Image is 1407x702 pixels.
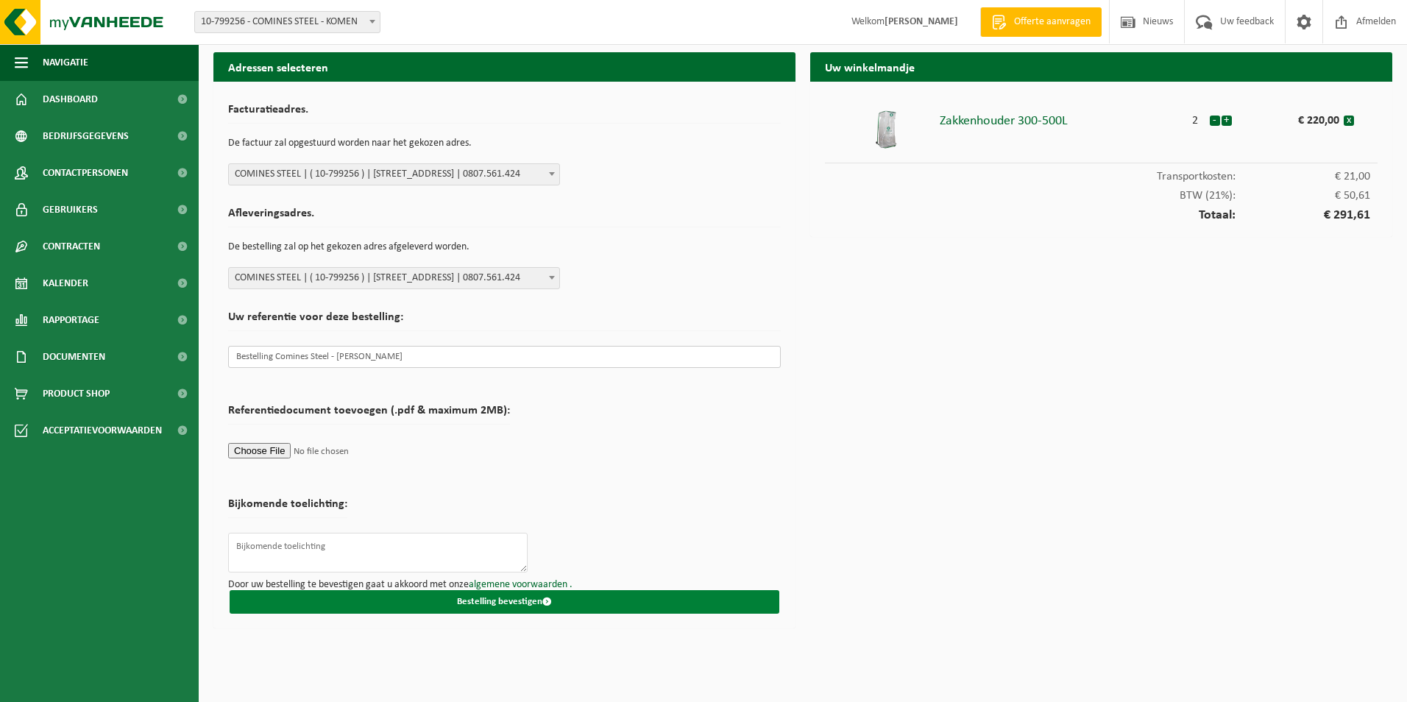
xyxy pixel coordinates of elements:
[228,131,781,156] p: De factuur zal opgestuurd worden naar het gekozen adres.
[825,182,1378,202] div: BTW (21%):
[228,267,560,289] span: COMINES STEEL | ( 10-799256 ) | LINTEWEVERSSTRAAT 3, 7780 KOMEN | 0807.561.424
[1182,107,1209,127] div: 2
[43,44,88,81] span: Navigatie
[43,155,128,191] span: Contactpersonen
[229,268,559,288] span: COMINES STEEL | ( 10-799256 ) | LINTEWEVERSSTRAAT 3, 7780 KOMEN | 0807.561.424
[1236,209,1370,222] span: € 291,61
[228,311,781,331] h2: Uw referentie voor deze bestelling:
[885,16,958,27] strong: [PERSON_NAME]
[43,338,105,375] span: Documenten
[980,7,1102,37] a: Offerte aanvragen
[940,107,1182,128] div: Zakkenhouder 300-500L
[43,265,88,302] span: Kalender
[825,163,1378,182] div: Transportkosten:
[43,375,110,412] span: Product Shop
[228,163,560,185] span: COMINES STEEL | ( 10-799256 ) | LINTEWEVERSSTRAAT 3, 7780 KOMEN | 0807.561.424
[1236,190,1370,202] span: € 50,61
[228,580,781,590] p: Door uw bestelling te bevestigen gaat u akkoord met onze
[1222,116,1232,126] button: +
[43,302,99,338] span: Rapportage
[469,579,573,590] a: algemene voorwaarden .
[228,235,781,260] p: De bestelling zal op het gekozen adres afgeleverd worden.
[43,191,98,228] span: Gebruikers
[229,164,559,185] span: COMINES STEEL | ( 10-799256 ) | LINTEWEVERSSTRAAT 3, 7780 KOMEN | 0807.561.424
[213,52,795,81] h2: Adressen selecteren
[43,118,129,155] span: Bedrijfsgegevens
[1344,116,1354,126] button: x
[228,498,347,518] h2: Bijkomende toelichting:
[1210,116,1220,126] button: -
[228,208,781,227] h2: Afleveringsadres.
[1263,107,1344,127] div: € 220,00
[810,52,1392,81] h2: Uw winkelmandje
[228,405,510,425] h2: Referentiedocument toevoegen (.pdf & maximum 2MB):
[228,104,781,124] h2: Facturatieadres.
[43,412,162,449] span: Acceptatievoorwaarden
[195,12,380,32] span: 10-799256 - COMINES STEEL - KOMEN
[43,228,100,265] span: Contracten
[228,346,781,368] input: Uw referentie voor deze bestelling
[1010,15,1094,29] span: Offerte aanvragen
[194,11,380,33] span: 10-799256 - COMINES STEEL - KOMEN
[43,81,98,118] span: Dashboard
[864,107,908,152] img: 01-001012
[1236,171,1370,182] span: € 21,00
[230,590,779,614] button: Bestelling bevestigen
[825,202,1378,222] div: Totaal:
